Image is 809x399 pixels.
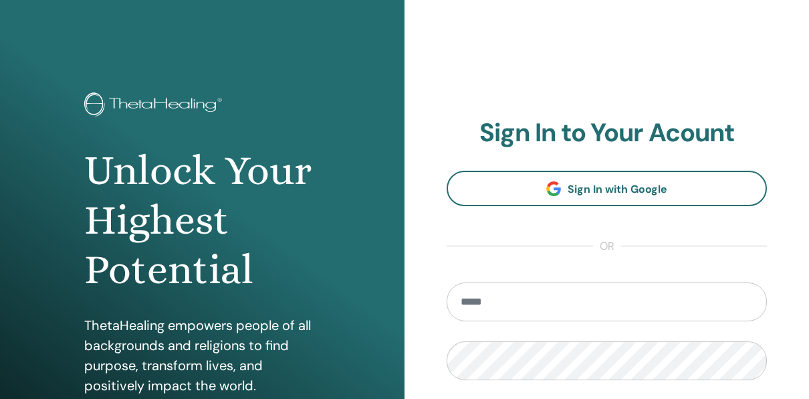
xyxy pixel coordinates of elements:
[84,146,320,295] h1: Unlock Your Highest Potential
[568,182,667,196] span: Sign In with Google
[84,315,320,396] p: ThetaHealing empowers people of all backgrounds and religions to find purpose, transform lives, a...
[447,171,767,206] a: Sign In with Google
[447,118,767,149] h2: Sign In to Your Acount
[593,238,621,254] span: or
